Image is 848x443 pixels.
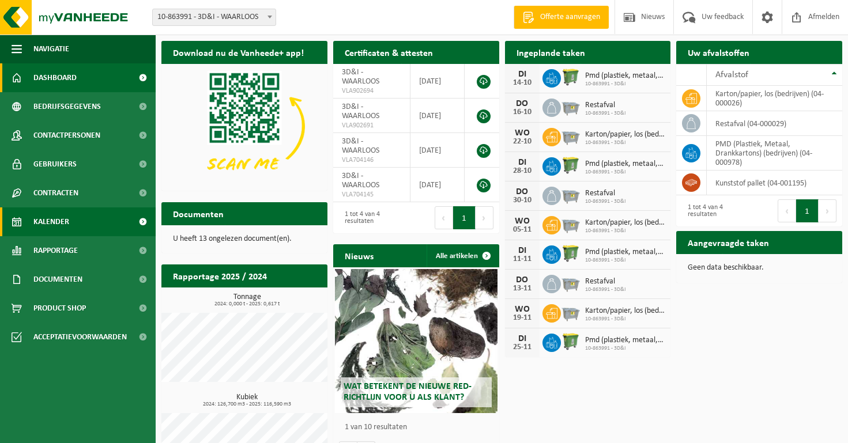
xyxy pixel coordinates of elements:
span: Contactpersonen [33,121,100,150]
span: Pmd (plastiek, metaal, drankkartons) (bedrijven) [585,160,665,169]
td: PMD (Plastiek, Metaal, Drankkartons) (bedrijven) (04-000978) [707,136,842,171]
span: Navigatie [33,35,69,63]
img: WB-0770-HPE-GN-50 [561,332,581,351]
span: Documenten [33,265,82,294]
img: WB-0770-HPE-GN-50 [561,244,581,263]
p: U heeft 13 ongelezen document(en). [173,235,316,243]
h2: Nieuws [333,244,385,267]
td: [DATE] [410,168,465,202]
h2: Certificaten & attesten [333,41,444,63]
h3: Kubiek [167,393,327,407]
span: 10-863991 - 3D&I [585,139,665,146]
span: 3D&I - WAARLOOS [342,68,379,86]
div: DI [511,158,534,167]
h2: Documenten [161,202,235,225]
h3: Tonnage [167,293,327,307]
div: 19-11 [511,314,534,322]
span: 10-863991 - 3D&I - WAARLOOS [153,9,276,25]
div: DO [511,275,534,285]
div: WO [511,217,534,226]
img: WB-2500-GAL-GY-01 [561,126,581,146]
p: Geen data beschikbaar. [688,264,831,272]
img: Download de VHEPlus App [161,64,327,188]
span: Restafval [585,189,626,198]
img: WB-2500-GAL-GY-01 [561,302,581,322]
td: kunststof pallet (04-001195) [707,171,842,195]
div: WO [511,128,534,138]
div: WO [511,305,534,314]
a: Alle artikelen [427,244,498,267]
button: Previous [435,206,453,229]
span: Wat betekent de nieuwe RED-richtlijn voor u als klant? [344,382,472,402]
img: WB-2500-GAL-GY-01 [561,273,581,293]
div: DI [511,246,534,255]
a: Wat betekent de nieuwe RED-richtlijn voor u als klant? [335,269,498,413]
div: 05-11 [511,226,534,234]
span: Pmd (plastiek, metaal, drankkartons) (bedrijven) [585,248,665,257]
span: 10-863991 - 3D&I [585,257,665,264]
div: DI [511,70,534,79]
td: [DATE] [410,133,465,168]
img: WB-2500-GAL-GY-01 [561,185,581,205]
td: [DATE] [410,99,465,133]
h2: Aangevraagde taken [676,231,781,253]
span: VLA704146 [342,156,402,165]
button: Next [476,206,493,229]
span: Karton/papier, los (bedrijven) [585,306,665,316]
span: Karton/papier, los (bedrijven) [585,218,665,228]
span: 10-863991 - 3D&I [585,316,665,323]
span: Gebruikers [33,150,77,179]
span: Pmd (plastiek, metaal, drankkartons) (bedrijven) [585,71,665,81]
span: 3D&I - WAARLOOS [342,172,379,190]
span: VLA902694 [342,86,402,96]
div: 13-11 [511,285,534,293]
h2: Ingeplande taken [505,41,597,63]
img: WB-0770-HPE-GN-50 [561,156,581,175]
span: Karton/papier, los (bedrijven) [585,130,665,139]
img: WB-0770-HPE-GN-50 [561,67,581,87]
a: Bekijk rapportage [242,287,326,310]
div: 28-10 [511,167,534,175]
h2: Rapportage 2025 / 2024 [161,264,278,287]
div: 16-10 [511,108,534,116]
span: Kalender [33,207,69,236]
div: DI [511,334,534,343]
img: WB-2500-GAL-GY-01 [561,214,581,234]
button: Previous [778,199,796,222]
span: 10-863991 - 3D&I [585,345,665,352]
img: WB-2500-GAL-GY-01 [561,97,581,116]
span: 10-863991 - 3D&I - WAARLOOS [152,9,276,26]
h2: Download nu de Vanheede+ app! [161,41,315,63]
span: 10-863991 - 3D&I [585,228,665,234]
span: 10-863991 - 3D&I [585,169,665,176]
span: Contracten [33,179,78,207]
td: restafval (04-000029) [707,111,842,136]
span: VLA704145 [342,190,402,199]
span: 10-863991 - 3D&I [585,286,626,293]
span: Dashboard [33,63,77,92]
span: 2024: 0,000 t - 2025: 0,617 t [167,301,327,307]
div: 30-10 [511,196,534,205]
span: Restafval [585,101,626,110]
span: 3D&I - WAARLOOS [342,137,379,155]
div: 14-10 [511,79,534,87]
h2: Uw afvalstoffen [676,41,761,63]
div: 1 tot 4 van 4 resultaten [339,205,410,230]
div: 22-10 [511,138,534,146]
button: 1 [453,206,476,229]
span: Product Shop [33,294,86,323]
div: DO [511,99,534,108]
td: [DATE] [410,64,465,99]
a: Offerte aanvragen [514,6,609,29]
span: VLA902691 [342,121,402,130]
p: 1 van 10 resultaten [345,423,493,431]
span: 3D&I - WAARLOOS [342,103,379,120]
span: 10-863991 - 3D&I [585,198,626,205]
span: Afvalstof [715,70,748,79]
span: 10-863991 - 3D&I [585,110,626,117]
div: 25-11 [511,343,534,351]
span: 10-863991 - 3D&I [585,81,665,88]
span: Pmd (plastiek, metaal, drankkartons) (bedrijven) [585,336,665,345]
span: Restafval [585,277,626,286]
span: 2024: 126,700 m3 - 2025: 116,590 m3 [167,402,327,407]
